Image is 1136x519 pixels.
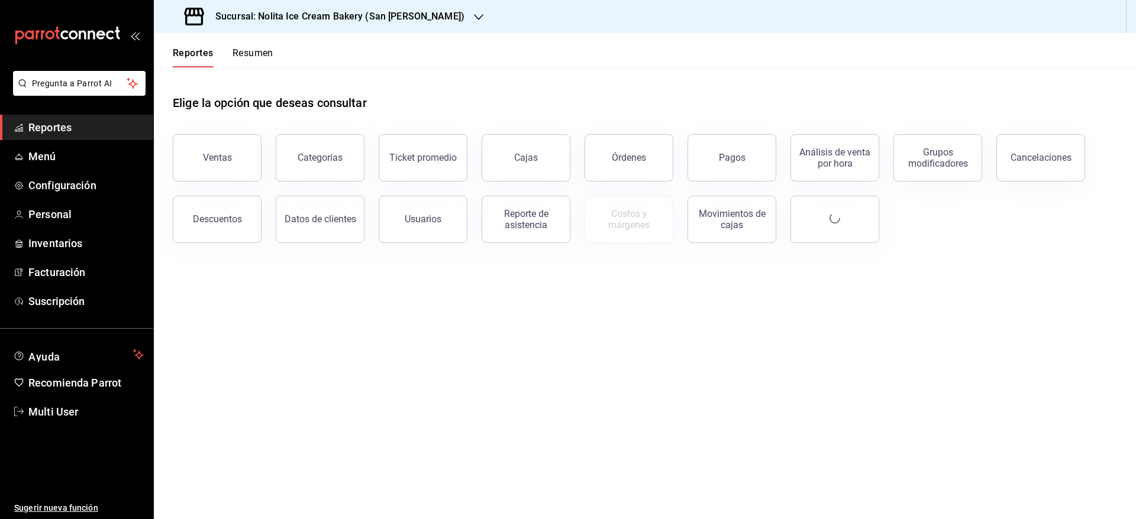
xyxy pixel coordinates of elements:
[901,147,974,169] div: Grupos modificadores
[592,208,666,231] div: Costos y márgenes
[482,196,570,243] button: Reporte de asistencia
[32,77,127,90] span: Pregunta a Parrot AI
[28,206,144,222] span: Personal
[585,196,673,243] button: Contrata inventarios para ver este reporte
[173,94,367,112] h1: Elige la opción que deseas consultar
[719,152,745,163] div: Pagos
[298,152,343,163] div: Categorías
[612,152,646,163] div: Órdenes
[695,208,769,231] div: Movimientos de cajas
[688,196,776,243] button: Movimientos de cajas
[8,86,146,98] a: Pregunta a Parrot AI
[379,196,467,243] button: Usuarios
[893,134,982,181] button: Grupos modificadores
[130,31,140,40] button: open_drawer_menu
[13,71,146,96] button: Pregunta a Parrot AI
[585,134,673,181] button: Órdenes
[996,134,1085,181] button: Cancelaciones
[514,152,538,163] div: Cajas
[173,47,214,67] button: Reportes
[233,47,273,67] button: Resumen
[405,213,441,225] div: Usuarios
[173,196,262,243] button: Descuentos
[798,147,872,169] div: Análisis de venta por hora
[276,134,364,181] button: Categorías
[389,152,457,163] div: Ticket promedio
[1011,152,1072,163] div: Cancelaciones
[206,9,464,24] h3: Sucursal: Nolita Ice Cream Bakery (San [PERSON_NAME])
[28,293,144,309] span: Suscripción
[379,134,467,181] button: Ticket promedio
[173,134,262,181] button: Ventas
[203,152,232,163] div: Ventas
[14,502,144,514] span: Sugerir nueva función
[285,213,356,225] div: Datos de clientes
[28,235,144,251] span: Inventarios
[489,208,563,231] div: Reporte de asistencia
[790,134,879,181] button: Análisis de venta por hora
[28,264,144,280] span: Facturación
[28,375,144,391] span: Recomienda Parrot
[482,134,570,181] button: Cajas
[28,177,144,193] span: Configuración
[28,119,144,135] span: Reportes
[28,348,128,362] span: Ayuda
[688,134,776,181] button: Pagos
[28,404,144,420] span: Multi User
[173,47,273,67] div: navigation tabs
[276,196,364,243] button: Datos de clientes
[193,213,242,225] div: Descuentos
[28,148,144,164] span: Menú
